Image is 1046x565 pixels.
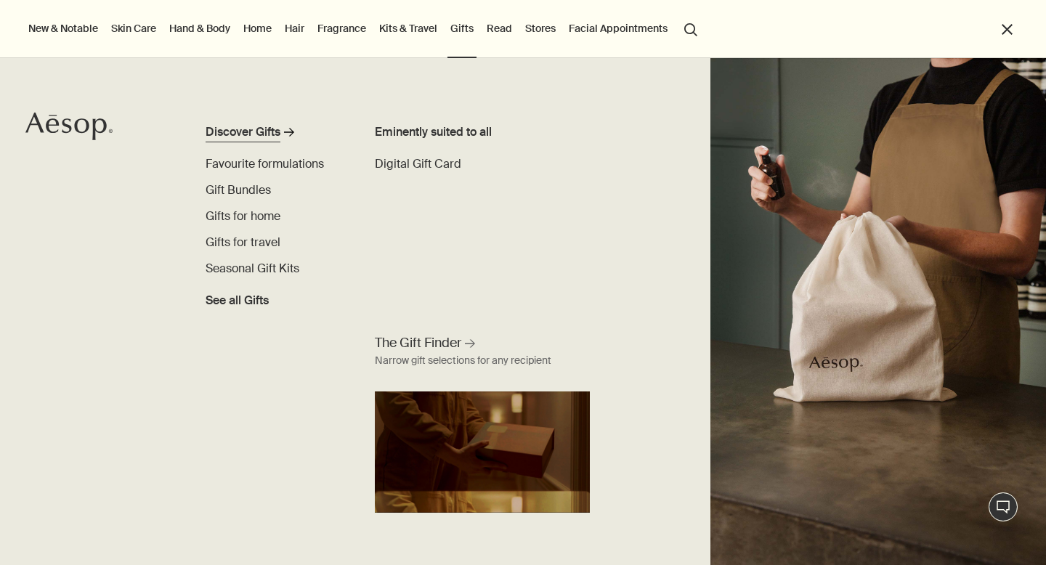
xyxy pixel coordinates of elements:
a: Facial Appointments [566,19,670,38]
img: An Aesop consultant spritzing a cotton bag with fragrance. [710,58,1046,565]
a: Hand & Body [166,19,233,38]
a: Discover Gifts [206,123,343,147]
a: Favourite formulations [206,155,324,173]
div: Discover Gifts [206,123,280,141]
button: New & Notable [25,19,101,38]
span: See all Gifts [206,292,269,309]
a: Skin Care [108,19,159,38]
a: See all Gifts [206,286,269,309]
a: Digital Gift Card [375,155,461,173]
a: Hair [282,19,307,38]
a: Seasonal Gift Kits [206,260,299,277]
span: The Gift Finder [375,334,461,352]
a: Gifts for travel [206,234,280,251]
button: Open search [678,15,704,42]
a: Aesop [25,112,113,145]
a: Gifts for home [206,208,280,225]
span: Seasonal Gift Kits [206,261,299,276]
div: Narrow gift selections for any recipient [375,352,551,370]
a: Fragrance [315,19,369,38]
button: Stores [522,19,559,38]
a: Home [240,19,275,38]
span: Digital Gift Card [375,156,461,171]
div: Eminently suited to all [375,123,543,141]
span: Favourite formulations [206,156,324,171]
span: Gift Bundles [206,182,271,198]
span: Gifts for travel [206,235,280,250]
a: Gifts [447,19,477,38]
span: Gifts for home [206,208,280,224]
a: Read [484,19,515,38]
button: Close the Menu [999,21,1015,38]
a: Gift Bundles [206,182,271,199]
a: Kits & Travel [376,19,440,38]
button: Live Assistance [989,492,1018,521]
svg: Aesop [25,112,113,141]
a: The Gift Finder Narrow gift selections for any recipientAesop Gift Finder [371,330,594,513]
